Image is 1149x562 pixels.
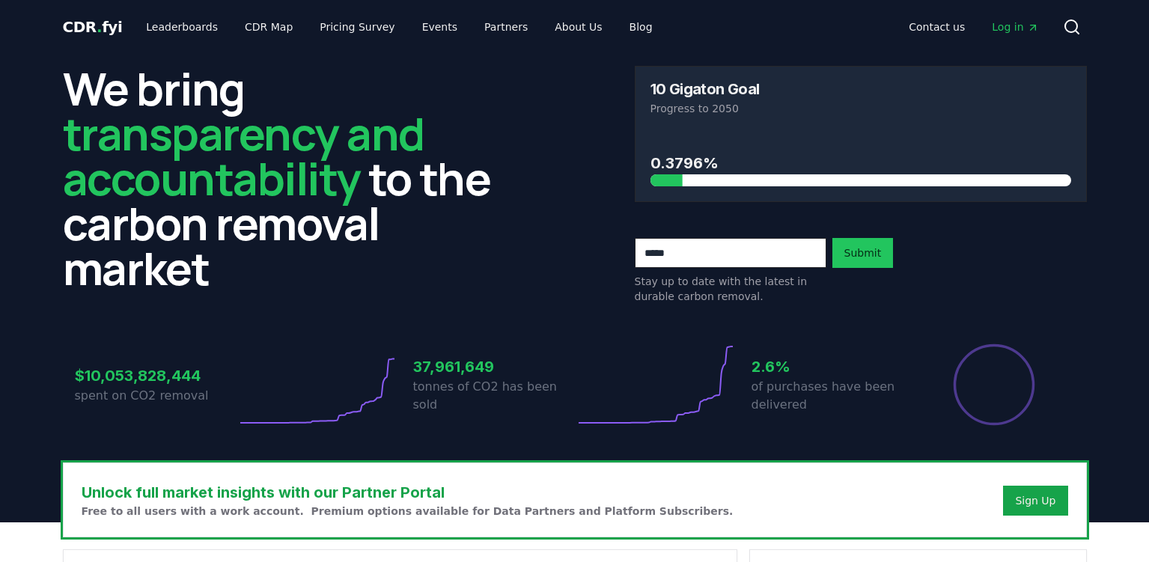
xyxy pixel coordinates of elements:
[97,18,102,36] span: .
[63,18,123,36] span: CDR fyi
[897,13,977,40] a: Contact us
[82,504,734,519] p: Free to all users with a work account. Premium options available for Data Partners and Platform S...
[410,13,469,40] a: Events
[618,13,665,40] a: Blog
[1015,493,1055,508] a: Sign Up
[992,19,1038,34] span: Log in
[650,101,1071,116] p: Progress to 2050
[543,13,614,40] a: About Us
[75,387,237,405] p: spent on CO2 removal
[1003,486,1067,516] button: Sign Up
[413,378,575,414] p: tonnes of CO2 has been sold
[472,13,540,40] a: Partners
[897,13,1050,40] nav: Main
[650,82,760,97] h3: 10 Gigaton Goal
[233,13,305,40] a: CDR Map
[308,13,406,40] a: Pricing Survey
[752,355,913,378] h3: 2.6%
[832,238,894,268] button: Submit
[952,343,1036,427] div: Percentage of sales delivered
[63,66,515,290] h2: We bring to the carbon removal market
[413,355,575,378] h3: 37,961,649
[980,13,1050,40] a: Log in
[650,152,1071,174] h3: 0.3796%
[63,103,424,209] span: transparency and accountability
[134,13,664,40] nav: Main
[752,378,913,414] p: of purchases have been delivered
[82,481,734,504] h3: Unlock full market insights with our Partner Portal
[63,16,123,37] a: CDR.fyi
[635,274,826,304] p: Stay up to date with the latest in durable carbon removal.
[134,13,230,40] a: Leaderboards
[75,364,237,387] h3: $10,053,828,444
